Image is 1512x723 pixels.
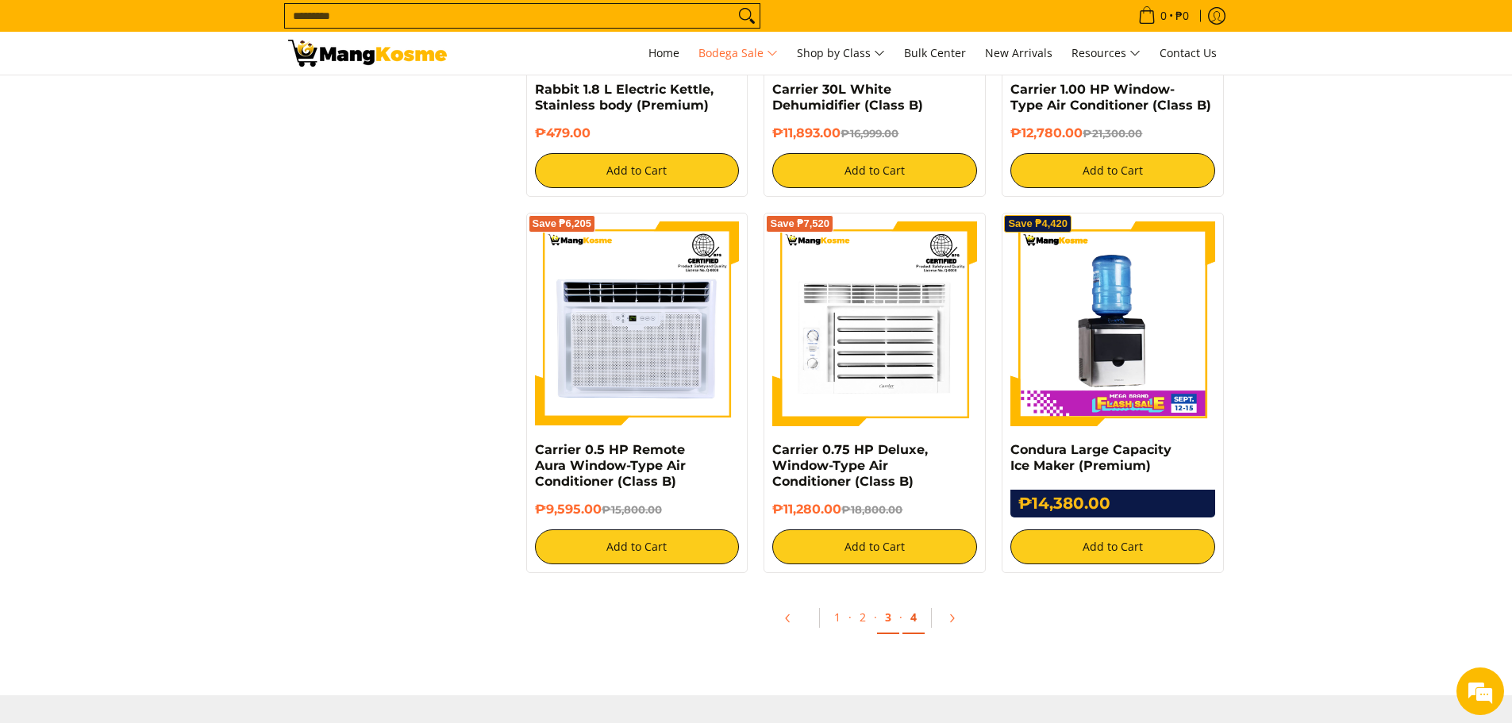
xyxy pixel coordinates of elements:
[772,529,977,564] button: Add to Cart
[1152,32,1225,75] a: Contact Us
[92,200,219,360] span: We're online!
[463,32,1225,75] nav: Main Menu
[734,4,760,28] button: Search
[535,153,740,188] button: Add to Cart
[772,442,928,489] a: Carrier 0.75 HP Deluxe, Window-Type Air Conditioner (Class B)
[772,153,977,188] button: Add to Cart
[1158,10,1169,21] span: 0
[841,503,902,516] del: ₱18,800.00
[985,45,1052,60] span: New Arrivals
[874,610,877,625] span: ·
[770,219,829,229] span: Save ₱7,520
[1010,82,1211,113] a: Carrier 1.00 HP Window-Type Air Conditioner (Class B)
[841,127,898,140] del: ₱16,999.00
[1083,127,1142,140] del: ₱21,300.00
[533,219,592,229] span: Save ₱6,205
[1010,125,1215,141] h6: ₱12,780.00
[899,610,902,625] span: ·
[877,602,899,634] a: 3
[1071,44,1141,63] span: Resources
[535,502,740,517] h6: ₱9,595.00
[1010,490,1215,517] h6: ₱14,380.00
[535,529,740,564] button: Add to Cart
[602,503,662,516] del: ₱15,800.00
[1160,45,1217,60] span: Contact Us
[535,82,714,113] a: Rabbit 1.8 L Electric Kettle, Stainless body (Premium)
[691,32,786,75] a: Bodega Sale
[1008,219,1068,229] span: Save ₱4,420
[826,602,848,633] a: 1
[772,82,923,113] a: Carrier 30L White Dehumidifier (Class B)
[8,433,302,489] textarea: Type your message and hit 'Enter'
[535,442,686,489] a: Carrier 0.5 HP Remote Aura Window-Type Air Conditioner (Class B)
[977,32,1060,75] a: New Arrivals
[772,125,977,141] h6: ₱11,893.00
[1173,10,1191,21] span: ₱0
[1064,32,1148,75] a: Resources
[1010,529,1215,564] button: Add to Cart
[789,32,893,75] a: Shop by Class
[535,125,740,141] h6: ₱479.00
[902,602,925,634] a: 4
[1010,442,1172,473] a: Condura Large Capacity Ice Maker (Premium)
[288,40,447,67] img: Bodega Sale l Mang Kosme: Cost-Efficient &amp; Quality Home Appliances | Page 3
[772,502,977,517] h6: ₱11,280.00
[518,597,1233,648] ul: Pagination
[535,221,740,426] img: Carrier 0.5 HP Remote Aura Window-Type Air Conditioner (Class B)
[1010,153,1215,188] button: Add to Cart
[772,221,977,426] img: carrier-.75hp-premium-wrac-full-view-mang-kosme
[83,89,267,110] div: Chat with us now
[698,44,778,63] span: Bodega Sale
[641,32,687,75] a: Home
[904,45,966,60] span: Bulk Center
[260,8,298,46] div: Minimize live chat window
[848,610,852,625] span: ·
[797,44,885,63] span: Shop by Class
[852,602,874,633] a: 2
[896,32,974,75] a: Bulk Center
[648,45,679,60] span: Home
[1010,221,1215,426] img: Condura Large Capacity Ice Maker (Premium)
[1133,7,1194,25] span: •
